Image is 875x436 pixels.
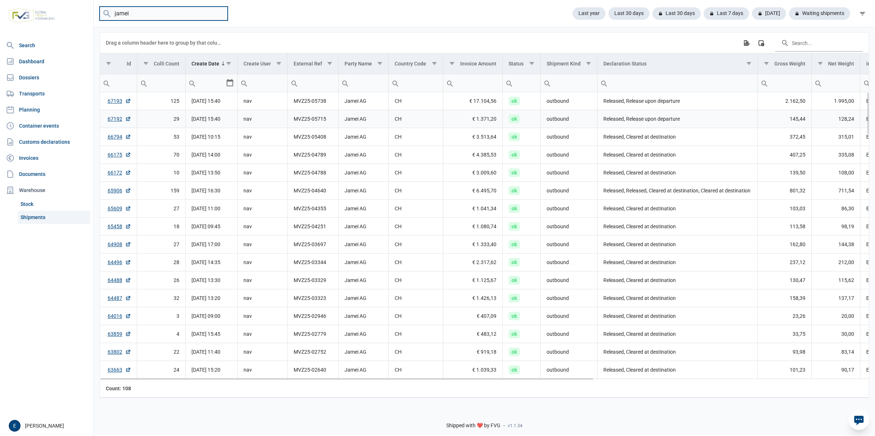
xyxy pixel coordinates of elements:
a: Dashboard [3,54,90,69]
span: [DATE] 11:00 [191,206,220,211]
input: Filter cell [186,74,226,92]
td: Filter cell [100,74,137,92]
td: 158,39 [758,289,812,307]
span: Show filter options for column 'Country Code' [432,61,437,66]
a: Stock [18,198,90,211]
td: Column External Ref [287,53,338,74]
td: Jamei AG [338,325,389,343]
td: Column Declaration Status [597,53,757,74]
a: 64487 [108,294,131,302]
span: [DATE] 14:35 [191,259,220,265]
td: Released, Cleared at destination [597,218,757,236]
a: Dossiers [3,70,90,85]
div: E [9,420,21,432]
td: Jamei AG [338,200,389,218]
a: 66794 [108,133,131,140]
span: Show filter options for column 'Declaration Status' [746,61,752,66]
span: Show filter options for column 'Party Name' [377,61,383,66]
td: 30,00 [812,325,860,343]
td: nav [237,343,287,361]
td: outbound [540,182,597,200]
a: Invoices [3,151,90,165]
td: outbound [540,218,597,236]
img: FVG - Global freight forwarding [6,5,58,26]
div: Search box [137,74,150,92]
td: CH [389,343,443,361]
td: nav [237,200,287,218]
a: 67192 [108,115,131,123]
span: ok [509,168,520,177]
a: Transports [3,86,90,101]
span: € 2.317,62 [472,259,496,266]
td: nav [237,253,287,271]
div: Country Code [395,61,426,67]
div: Colli Count [154,61,179,67]
td: 115,62 [812,271,860,289]
td: MVZ25-04640 [287,182,338,200]
div: Export all data to Excel [740,36,753,49]
td: 70 [137,146,185,164]
span: ok [509,222,520,231]
td: nav [237,307,287,325]
a: Customs declarations [3,135,90,149]
div: Search box [597,74,611,92]
div: Search box [443,74,457,92]
td: 159 [137,182,185,200]
input: Filter cell [443,74,502,92]
span: Show filter options for column 'Invoice Amount' [449,61,455,66]
span: ok [509,240,520,249]
td: MVZ25-03329 [287,271,338,289]
td: Jamei AG [338,271,389,289]
td: Released, Cleared at destination [597,164,757,182]
input: Filter cell [541,74,597,92]
td: Column Create Date [185,53,237,74]
div: Last 30 days [652,7,701,20]
div: Select [226,74,234,92]
td: Jamei AG [338,92,389,110]
td: MVZ25-04355 [287,200,338,218]
td: CH [389,218,443,236]
td: outbound [540,110,597,128]
input: Filter cell [758,74,811,92]
td: Jamei AG [338,164,389,182]
td: 130,47 [758,271,812,289]
td: Filter cell [185,74,237,92]
td: nav [237,361,287,379]
td: Jamei AG [338,361,389,379]
td: nav [237,182,287,200]
td: CH [389,307,443,325]
div: Last 30 days [608,7,649,20]
td: 113,58 [758,218,812,236]
td: Released, Release upon departure [597,92,757,110]
td: CH [389,271,443,289]
td: MVZ25-05738 [287,92,338,110]
a: 64488 [108,277,131,284]
td: 103,03 [758,200,812,218]
div: [DATE] [752,7,786,20]
td: 33,75 [758,325,812,343]
span: [DATE] 14:00 [191,152,220,158]
td: Jamei AG [338,128,389,146]
td: nav [237,236,287,253]
td: nav [237,110,287,128]
td: 86,30 [812,200,860,218]
td: Column Colli Count [137,53,185,74]
td: 20,00 [812,307,860,325]
td: 145,44 [758,110,812,128]
td: Filter cell [287,74,338,92]
span: [DATE] 09:45 [191,223,220,229]
td: Column Gross Weight [758,53,812,74]
td: 128,24 [812,110,860,128]
div: Gross Weight [774,61,805,67]
a: 63802 [108,348,131,356]
a: 63663 [108,366,131,373]
span: € 1.080,74 [472,223,496,230]
span: Show filter options for column 'Create Date' [226,61,231,66]
td: Filter cell [237,74,287,92]
div: Waiting shipments [789,7,850,20]
div: Last 7 days [704,7,749,20]
div: Data grid toolbar [106,33,863,53]
td: Released, Cleared at destination [597,146,757,164]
